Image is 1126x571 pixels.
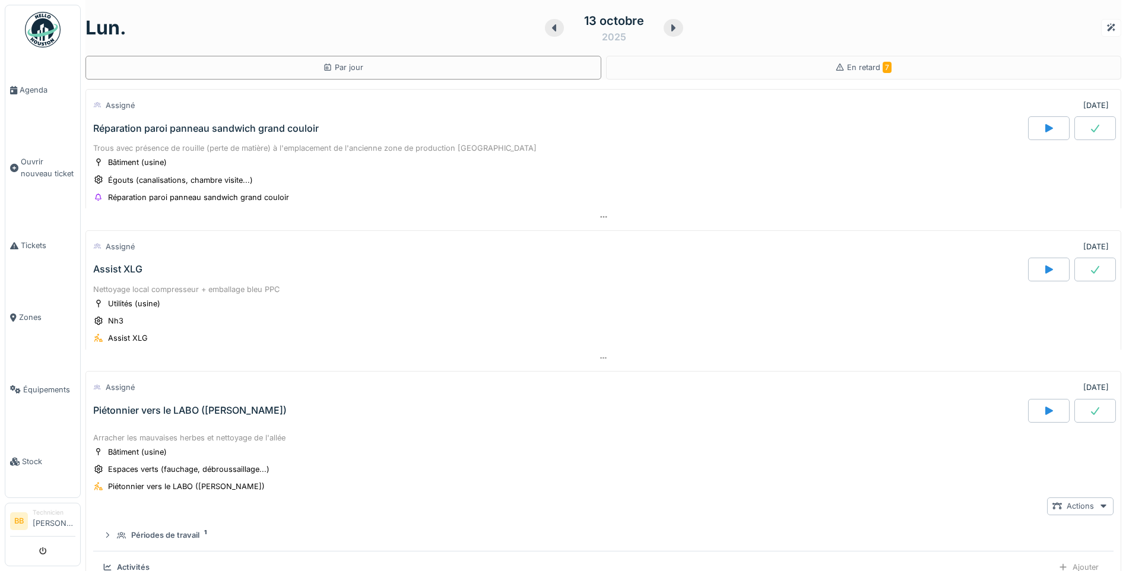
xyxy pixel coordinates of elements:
div: [DATE] [1083,241,1109,252]
div: Réparation paroi panneau sandwich grand couloir [108,192,289,203]
a: Tickets [5,210,80,281]
span: Stock [22,456,75,467]
a: Ouvrir nouveau ticket [5,126,80,210]
span: En retard [847,63,892,72]
div: Assist XLG [108,332,148,344]
div: Espaces verts (fauchage, débroussaillage...) [108,464,269,475]
div: Bâtiment (usine) [108,446,167,458]
div: Actions [1047,497,1114,515]
li: [PERSON_NAME] [33,508,75,534]
a: Agenda [5,54,80,126]
div: 2025 [602,30,626,44]
div: Nettoyage local compresseur + emballage bleu PPC [93,284,1114,295]
div: Réparation paroi panneau sandwich grand couloir [93,123,319,134]
div: Arracher les mauvaises herbes et nettoyage de l'allée [93,432,1114,443]
span: Ouvrir nouveau ticket [21,156,75,179]
div: Nh3 [108,315,123,326]
div: [DATE] [1083,100,1109,111]
div: Assigné [106,382,135,393]
span: Équipements [23,384,75,395]
span: Zones [19,312,75,323]
span: Agenda [20,84,75,96]
div: [DATE] [1083,382,1109,393]
a: Stock [5,426,80,497]
a: BB Technicien[PERSON_NAME] [10,508,75,537]
div: Assigné [106,100,135,111]
div: Assist XLG [93,264,142,275]
div: 13 octobre [584,12,644,30]
div: Technicien [33,508,75,517]
span: Tickets [21,240,75,251]
h1: lun. [85,17,126,39]
span: 7 [883,62,892,73]
img: Badge_color-CXgf-gQk.svg [25,12,61,47]
summary: Périodes de travail1 [98,525,1109,547]
div: Trous avec présence de rouille (perte de matière) à l'emplacement de l'ancienne zone de productio... [93,142,1114,154]
div: Piétonnier vers le LABO ([PERSON_NAME]) [108,481,265,492]
div: Bâtiment (usine) [108,157,167,168]
div: Assigné [106,241,135,252]
li: BB [10,512,28,530]
div: Utilités (usine) [108,298,160,309]
a: Zones [5,281,80,353]
div: Par jour [323,62,363,73]
div: Périodes de travail [131,529,199,541]
div: Piétonnier vers le LABO ([PERSON_NAME]) [93,405,287,416]
div: Égouts (canalisations, chambre visite...) [108,175,253,186]
a: Équipements [5,354,80,426]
